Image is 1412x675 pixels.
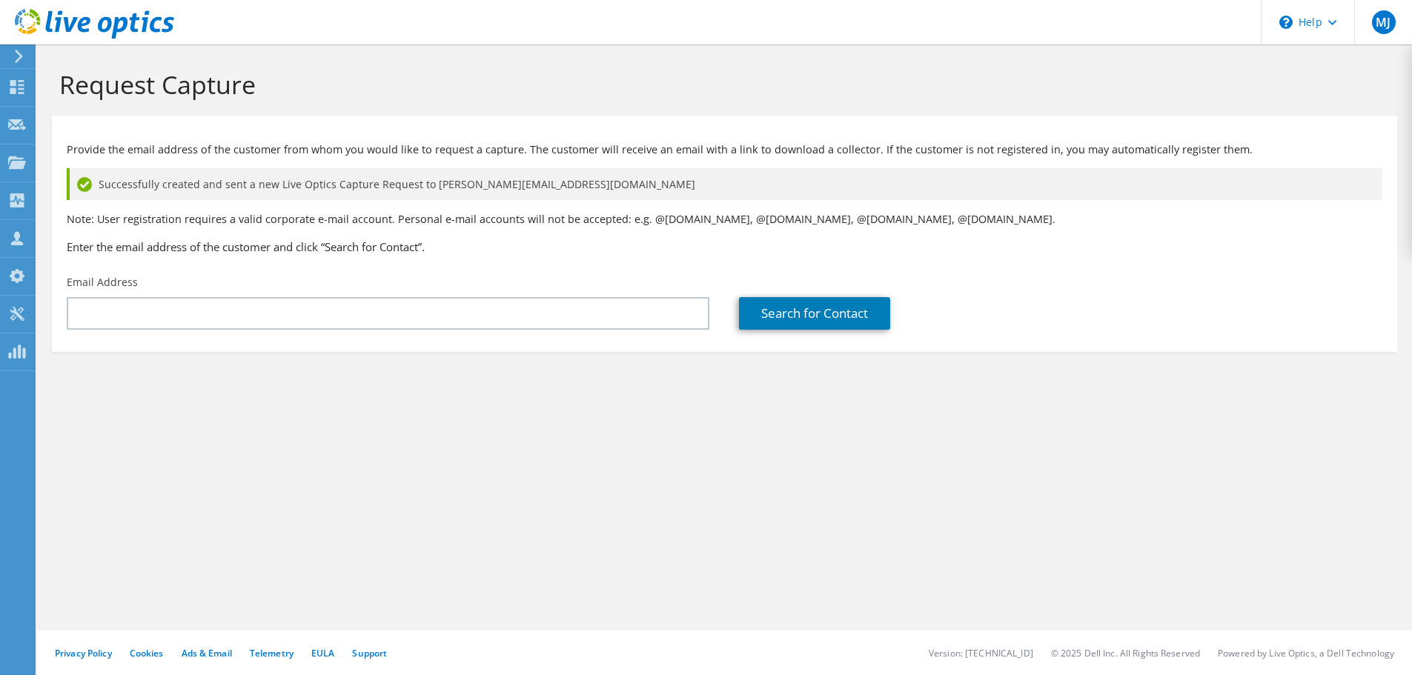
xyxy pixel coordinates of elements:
[99,176,695,193] span: Successfully created and sent a new Live Optics Capture Request to [PERSON_NAME][EMAIL_ADDRESS][D...
[311,647,334,659] a: EULA
[130,647,164,659] a: Cookies
[1051,647,1200,659] li: © 2025 Dell Inc. All Rights Reserved
[67,239,1382,255] h3: Enter the email address of the customer and click “Search for Contact”.
[59,69,1382,100] h1: Request Capture
[1279,16,1293,29] svg: \n
[1218,647,1394,659] li: Powered by Live Optics, a Dell Technology
[352,647,387,659] a: Support
[1372,10,1396,34] span: MJ
[929,647,1033,659] li: Version: [TECHNICAL_ID]
[182,647,232,659] a: Ads & Email
[67,142,1382,158] p: Provide the email address of the customer from whom you would like to request a capture. The cust...
[250,647,294,659] a: Telemetry
[67,275,138,290] label: Email Address
[739,297,890,330] a: Search for Contact
[55,647,112,659] a: Privacy Policy
[67,211,1382,227] p: Note: User registration requires a valid corporate e-mail account. Personal e-mail accounts will ...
